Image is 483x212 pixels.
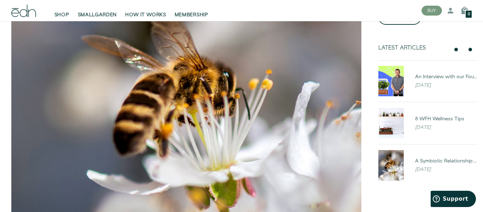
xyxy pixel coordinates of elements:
[54,11,69,18] span: SHOP
[50,3,74,18] a: SHOP
[468,12,470,16] span: 0
[421,6,442,16] button: BUY
[415,82,431,89] em: [DATE]
[378,108,404,138] img: 8 WFH Wellness Tips
[415,124,431,131] em: [DATE]
[415,115,477,122] div: 8 WFH Wellness Tips
[125,11,166,18] span: HOW IT WORKS
[466,45,475,54] button: next
[378,45,449,51] div: Latest Articles
[373,108,483,138] a: 8 WFH Wellness Tips 8 WFH Wellness Tips [DATE]
[431,191,476,208] iframe: Opens a widget where you can find more information
[415,157,477,165] div: A Symbiotic Relationship: Flowers & Bees
[74,3,121,18] a: SMALLGARDEN
[378,66,404,96] img: An Interview with our Founder, Ryan Woltz: The Efficient Grower
[452,45,460,54] button: previous
[415,166,431,173] em: [DATE]
[373,150,483,181] a: A Symbiotic Relationship: Flowers & Bees A Symbiotic Relationship: Flowers & Bees [DATE]
[378,150,404,181] img: A Symbiotic Relationship: Flowers & Bees
[78,11,117,18] span: SMALLGARDEN
[170,3,213,18] a: MEMBERSHIP
[175,11,208,18] span: MEMBERSHIP
[121,3,170,18] a: HOW IT WORKS
[415,73,477,80] div: An Interview with our Founder, [PERSON_NAME]: The Efficient Grower
[373,66,483,96] a: An Interview with our Founder, Ryan Woltz: The Efficient Grower An Interview with our Founder, [P...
